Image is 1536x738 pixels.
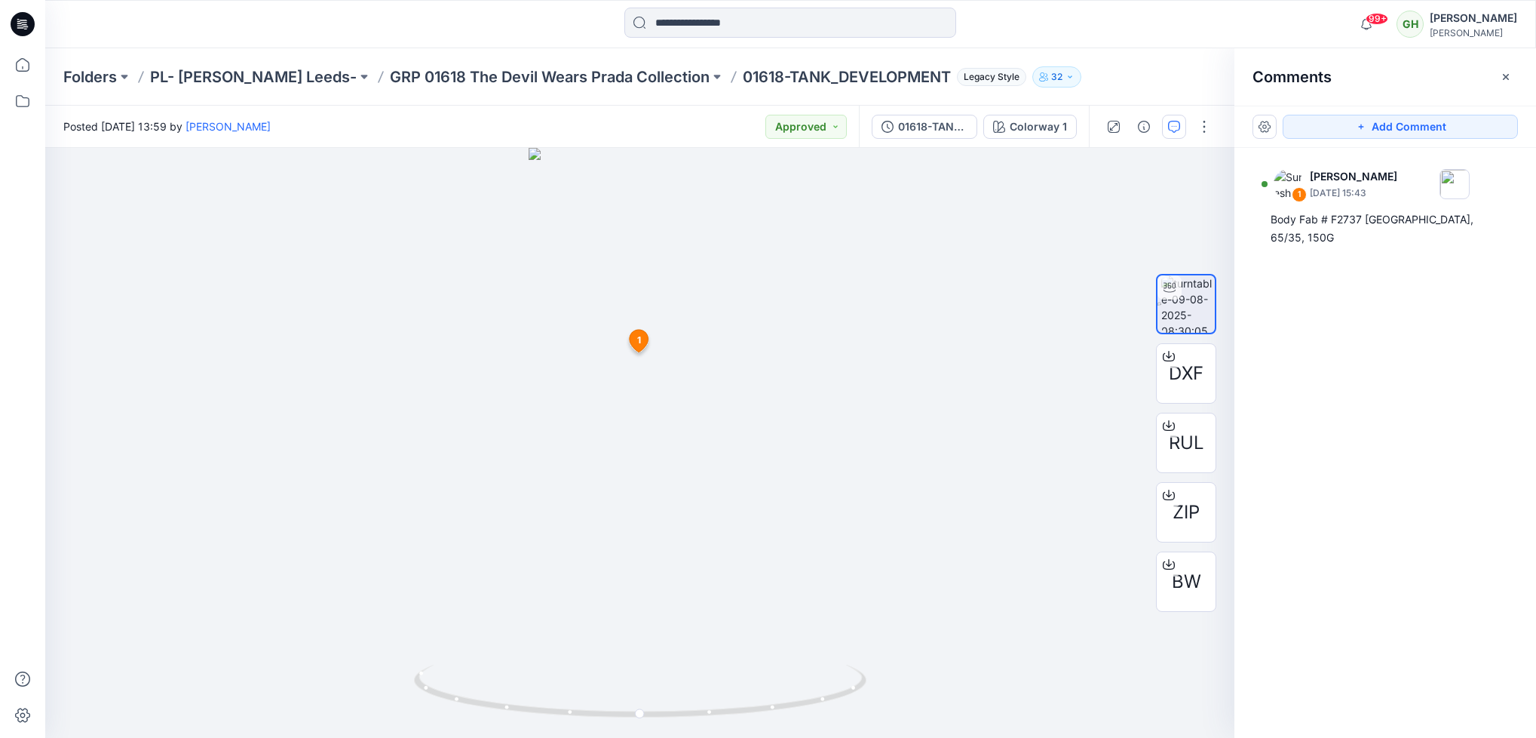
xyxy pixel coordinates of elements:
span: BW [1172,568,1201,595]
button: Add Comment [1283,115,1518,139]
div: [PERSON_NAME] [1430,9,1517,27]
a: Folders [63,66,117,88]
div: 1 [1292,187,1307,202]
button: Colorway 1 [983,115,1077,139]
span: Posted [DATE] 13:59 by [63,118,271,134]
p: 32 [1051,69,1062,85]
h2: Comments [1252,68,1332,86]
p: [PERSON_NAME] [1310,168,1397,186]
button: 32 [1032,66,1081,88]
span: DXF [1169,360,1203,387]
a: GRP 01618 The Devil Wears Prada Collection [390,66,710,88]
span: ZIP [1173,499,1200,526]
span: 99+ [1366,13,1388,25]
button: Details [1132,115,1156,139]
img: Suresh Perera [1274,169,1304,199]
a: PL- [PERSON_NAME] Leeds- [150,66,357,88]
span: RUL [1169,429,1204,457]
a: [PERSON_NAME] [185,120,271,133]
button: 01618-TANK_DEVELOPMENT [872,115,977,139]
div: 01618-TANK_DEVELOPMENT [898,118,967,135]
div: Colorway 1 [1010,118,1067,135]
p: 01618-TANK_DEVELOPMENT [743,66,951,88]
button: Legacy Style [951,66,1026,88]
span: Legacy Style [957,68,1026,86]
img: turntable-09-08-2025-08:30:05 [1161,275,1215,333]
p: [DATE] 15:43 [1310,186,1397,201]
div: [PERSON_NAME] [1430,27,1517,38]
div: Body Fab # F2737 [GEOGRAPHIC_DATA], 65/35, 150G [1271,211,1500,247]
div: GH [1397,11,1424,38]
